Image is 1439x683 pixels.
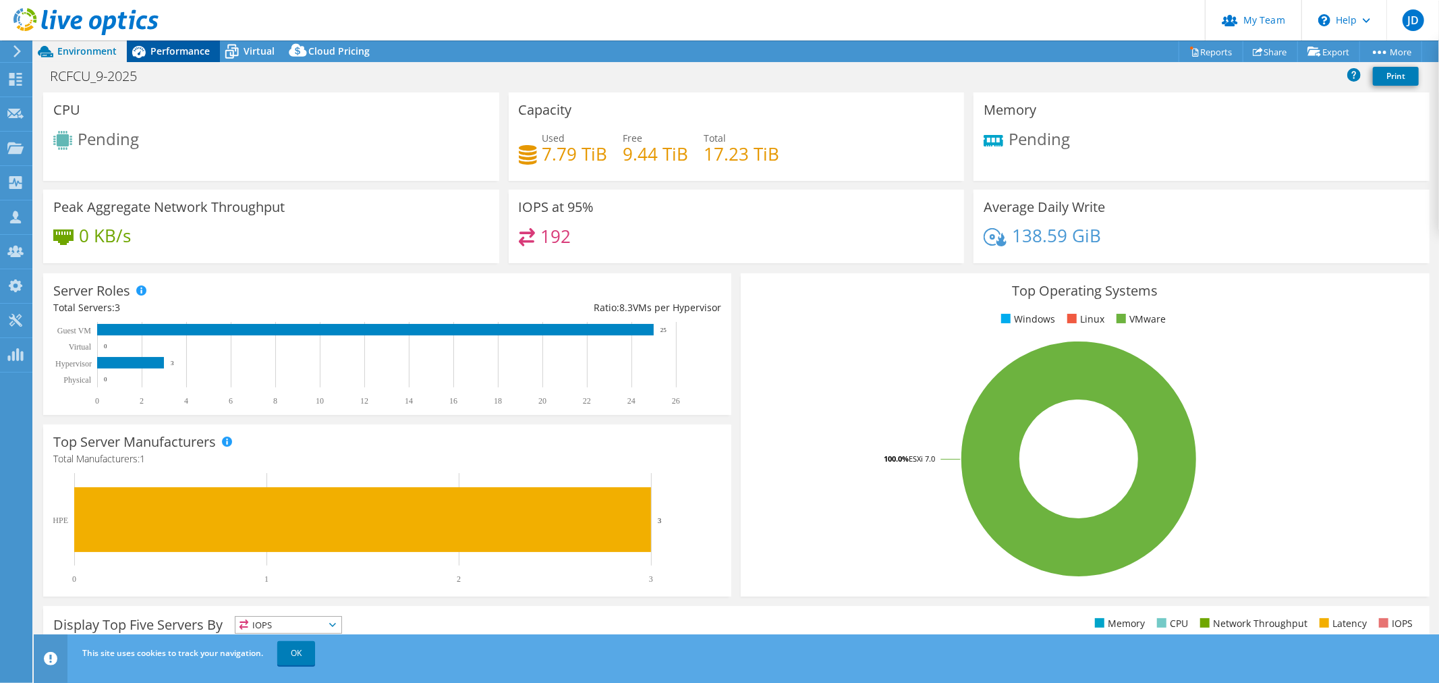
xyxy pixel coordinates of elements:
[1009,128,1070,150] span: Pending
[53,452,721,466] h4: Total Manufacturers:
[53,300,387,315] div: Total Servers:
[1243,41,1298,62] a: Share
[583,396,591,406] text: 22
[984,200,1105,215] h3: Average Daily Write
[63,375,91,385] text: Physical
[658,516,662,524] text: 3
[277,641,315,665] a: OK
[519,103,572,117] h3: Capacity
[82,647,263,659] span: This site uses cookies to track your navigation.
[542,132,565,144] span: Used
[140,396,144,406] text: 2
[1376,616,1413,631] li: IOPS
[998,312,1055,327] li: Windows
[1318,14,1330,26] svg: \n
[1012,228,1101,243] h4: 138.59 GiB
[623,146,689,161] h4: 9.44 TiB
[79,228,131,243] h4: 0 KB/s
[494,396,502,406] text: 18
[649,574,653,584] text: 3
[1179,41,1243,62] a: Reports
[660,327,667,333] text: 25
[619,301,633,314] span: 8.3
[1197,616,1307,631] li: Network Throughput
[457,574,461,584] text: 2
[140,452,145,465] span: 1
[316,396,324,406] text: 10
[449,396,457,406] text: 16
[751,283,1419,298] h3: Top Operating Systems
[115,301,120,314] span: 3
[627,396,636,406] text: 24
[623,132,643,144] span: Free
[235,617,341,633] span: IOPS
[53,435,216,449] h3: Top Server Manufacturers
[1092,616,1145,631] li: Memory
[704,132,727,144] span: Total
[53,283,130,298] h3: Server Roles
[104,376,107,383] text: 0
[184,396,188,406] text: 4
[519,200,594,215] h3: IOPS at 95%
[308,45,370,57] span: Cloud Pricing
[104,343,107,350] text: 0
[53,200,285,215] h3: Peak Aggregate Network Throughput
[53,103,80,117] h3: CPU
[672,396,680,406] text: 26
[1316,616,1367,631] li: Latency
[1113,312,1166,327] li: VMware
[95,396,99,406] text: 0
[171,360,174,366] text: 3
[1403,9,1424,31] span: JD
[150,45,210,57] span: Performance
[1359,41,1422,62] a: More
[405,396,413,406] text: 14
[57,326,91,335] text: Guest VM
[53,516,68,525] text: HPE
[884,454,909,464] tspan: 100.0%
[78,128,139,150] span: Pending
[360,396,368,406] text: 12
[273,396,277,406] text: 8
[387,300,721,315] div: Ratio: VMs per Hypervisor
[542,146,608,161] h4: 7.79 TiB
[1297,41,1360,62] a: Export
[264,574,269,584] text: 1
[44,69,158,84] h1: RCFCU_9-2025
[57,45,117,57] span: Environment
[55,359,92,368] text: Hypervisor
[984,103,1036,117] h3: Memory
[909,454,935,464] tspan: ESXi 7.0
[704,146,780,161] h4: 17.23 TiB
[69,342,92,352] text: Virtual
[1064,312,1104,327] li: Linux
[229,396,233,406] text: 6
[540,229,571,244] h4: 192
[244,45,275,57] span: Virtual
[1154,616,1188,631] li: CPU
[1373,67,1419,86] a: Print
[538,396,546,406] text: 20
[72,574,76,584] text: 0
